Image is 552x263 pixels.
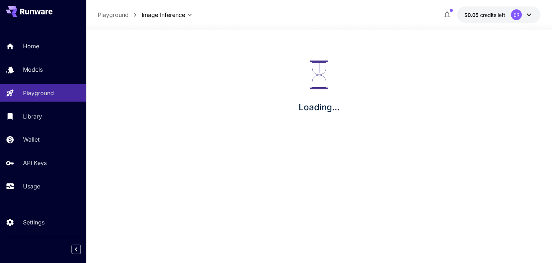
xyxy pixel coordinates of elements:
[511,9,522,20] div: ER
[23,159,47,167] p: API Keys
[23,65,43,74] p: Models
[299,101,340,114] p: Loading...
[480,12,505,18] span: credits left
[464,11,505,19] div: $0.05
[23,89,54,97] p: Playground
[23,42,39,50] p: Home
[464,12,480,18] span: $0.05
[98,10,129,19] a: Playground
[23,135,40,144] p: Wallet
[23,112,42,121] p: Library
[516,228,552,263] iframe: Chat Widget
[72,245,81,254] button: Collapse sidebar
[23,182,40,191] p: Usage
[98,10,142,19] nav: breadcrumb
[142,10,185,19] span: Image Inference
[457,6,540,23] button: $0.05ER
[77,243,86,256] div: Collapse sidebar
[23,218,45,227] p: Settings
